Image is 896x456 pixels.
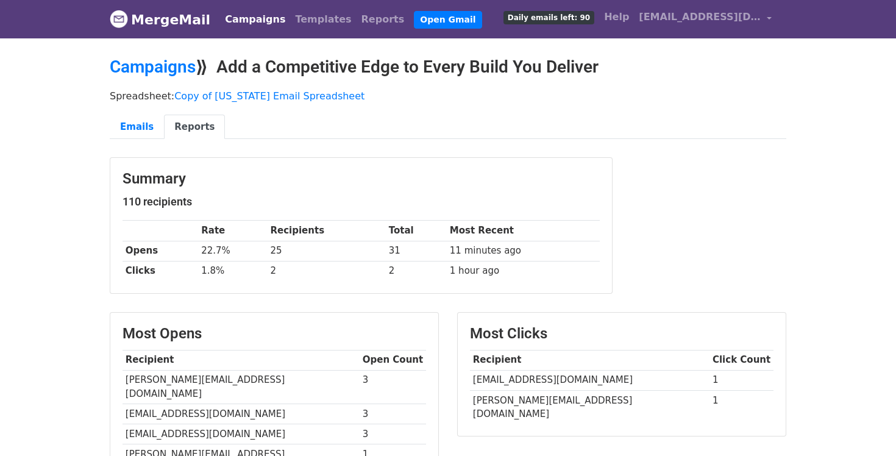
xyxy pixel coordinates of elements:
[123,350,360,370] th: Recipient
[360,370,426,404] td: 3
[123,325,426,343] h3: Most Opens
[470,390,709,424] td: [PERSON_NAME][EMAIL_ADDRESS][DOMAIN_NAME]
[268,221,386,241] th: Recipients
[123,195,600,208] h5: 110 recipients
[123,404,360,424] td: [EMAIL_ADDRESS][DOMAIN_NAME]
[503,11,594,24] span: Daily emails left: 90
[470,350,709,370] th: Recipient
[123,170,600,188] h3: Summary
[198,241,267,261] td: 22.7%
[110,10,128,28] img: MergeMail logo
[360,404,426,424] td: 3
[123,261,198,281] th: Clicks
[709,370,773,390] td: 1
[414,11,482,29] a: Open Gmail
[470,370,709,390] td: [EMAIL_ADDRESS][DOMAIN_NAME]
[174,90,364,102] a: Copy of [US_STATE] Email Spreadsheet
[709,390,773,424] td: 1
[447,241,600,261] td: 11 minutes ago
[360,424,426,444] td: 3
[599,5,634,29] a: Help
[499,5,599,29] a: Daily emails left: 90
[386,221,447,241] th: Total
[290,7,356,32] a: Templates
[268,261,386,281] td: 2
[470,325,773,343] h3: Most Clicks
[386,241,447,261] td: 31
[447,221,600,241] th: Most Recent
[123,424,360,444] td: [EMAIL_ADDRESS][DOMAIN_NAME]
[360,350,426,370] th: Open Count
[447,261,600,281] td: 1 hour ago
[198,261,267,281] td: 1.8%
[164,115,225,140] a: Reports
[110,57,786,77] h2: ⟫ Add a Competitive Edge to Every Build You Deliver
[357,7,410,32] a: Reports
[639,10,761,24] span: [EMAIL_ADDRESS][DOMAIN_NAME]
[110,115,164,140] a: Emails
[123,241,198,261] th: Opens
[198,221,267,241] th: Rate
[386,261,447,281] td: 2
[268,241,386,261] td: 25
[634,5,777,34] a: [EMAIL_ADDRESS][DOMAIN_NAME]
[709,350,773,370] th: Click Count
[220,7,290,32] a: Campaigns
[110,7,210,32] a: MergeMail
[123,370,360,404] td: [PERSON_NAME][EMAIL_ADDRESS][DOMAIN_NAME]
[110,90,786,102] p: Spreadsheet:
[110,57,196,77] a: Campaigns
